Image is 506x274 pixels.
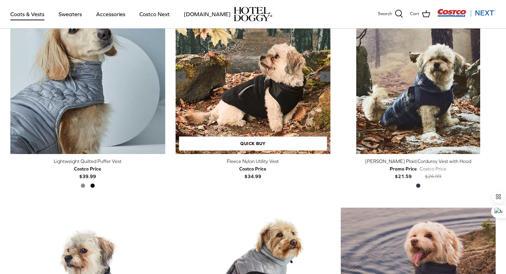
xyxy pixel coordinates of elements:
a: Previous [320,72,330,82]
div: Lightweight Quilted Puffer Vest [10,157,165,165]
b: $34.99 [239,165,266,179]
div: Costco Price [420,165,446,173]
span: Search [378,10,392,18]
a: Visit Costco Next [437,13,496,18]
a: Search [378,10,403,19]
a: [DOMAIN_NAME] [178,2,237,26]
a: Coats & Vests [4,2,51,26]
img: hoteldoggycom [234,7,272,21]
div: Promo Price [390,165,417,173]
a: Accessories [90,2,131,26]
span: Cart [410,10,419,18]
b: $21.59 [390,165,417,179]
a: Fleece Nylon Utility Vest Costco Price$34.99 [176,157,330,180]
a: Sweaters [52,2,88,26]
a: [PERSON_NAME] Plaid Corduroy Vest with Hood Promo Price$21.59 Costco Price$26.99 [341,157,496,180]
a: Quick buy [179,136,327,151]
img: Costco Next [437,9,496,17]
div: Costco Price [239,165,266,173]
a: Lightweight Quilted Puffer Vest Costco Price$39.99 [10,157,165,180]
b: $39.99 [74,165,101,179]
a: hoteldoggy.com hoteldoggycom [234,7,272,21]
a: Costco Next [133,2,176,26]
s: $26.99 [425,174,441,179]
div: [PERSON_NAME] Plaid Corduroy Vest with Hood [341,157,496,165]
a: Cart [410,10,430,19]
div: Fleece Nylon Utility Vest [176,157,330,165]
div: Costco Price [74,165,101,173]
a: Previous [176,72,186,82]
